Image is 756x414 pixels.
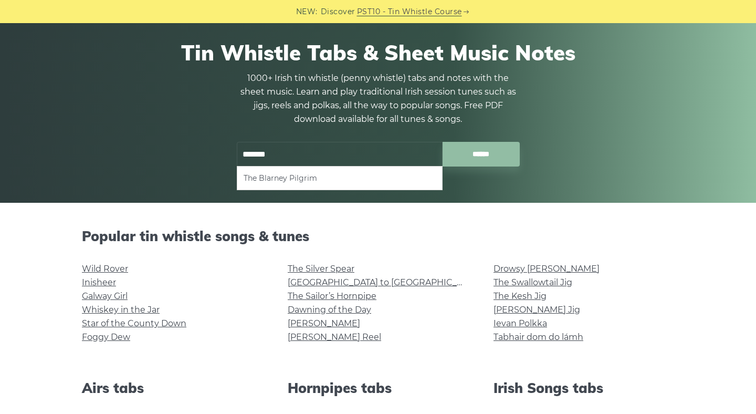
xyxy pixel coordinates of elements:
a: Ievan Polkka [493,318,547,328]
h2: Airs tabs [82,380,262,396]
a: Drowsy [PERSON_NAME] [493,264,600,274]
a: Dawning of the Day [288,305,371,315]
a: Foggy Dew [82,332,130,342]
a: PST10 - Tin Whistle Course [357,6,462,18]
h2: Irish Songs tabs [493,380,674,396]
a: The Swallowtail Jig [493,277,572,287]
p: 1000+ Irish tin whistle (penny whistle) tabs and notes with the sheet music. Learn and play tradi... [236,71,520,126]
a: Wild Rover [82,264,128,274]
a: Star of the County Down [82,318,186,328]
a: The Kesh Jig [493,291,547,301]
h1: Tin Whistle Tabs & Sheet Music Notes [82,40,674,65]
li: The Blarney Pilgrim [244,172,436,184]
h2: Hornpipes tabs [288,380,468,396]
a: [PERSON_NAME] Reel [288,332,381,342]
a: [PERSON_NAME] Jig [493,305,580,315]
a: The Silver Spear [288,264,354,274]
h2: Popular tin whistle songs & tunes [82,228,674,244]
span: NEW: [296,6,318,18]
a: [GEOGRAPHIC_DATA] to [GEOGRAPHIC_DATA] [288,277,481,287]
span: Discover [321,6,355,18]
a: [PERSON_NAME] [288,318,360,328]
a: The Sailor’s Hornpipe [288,291,376,301]
a: Galway Girl [82,291,128,301]
a: Tabhair dom do lámh [493,332,583,342]
a: Inisheer [82,277,116,287]
a: Whiskey in the Jar [82,305,160,315]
